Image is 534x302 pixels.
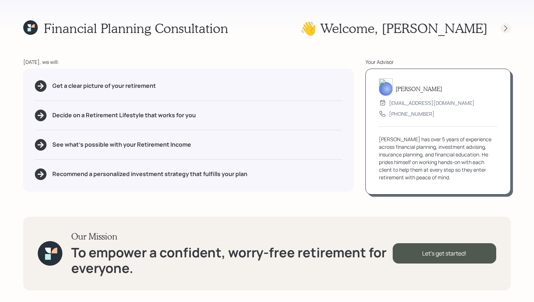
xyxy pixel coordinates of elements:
div: [DATE], we will: [23,58,354,66]
img: michael-russo-headshot.png [379,78,393,96]
h1: 👋 Welcome , [PERSON_NAME] [300,20,488,36]
div: Your Advisor [365,58,511,66]
div: [PERSON_NAME] has over 5 years of experience across financial planning, investment advising, insu... [379,135,497,181]
h1: To empower a confident, worry-free retirement for everyone. [71,245,393,276]
div: [EMAIL_ADDRESS][DOMAIN_NAME] [389,99,474,107]
h5: Decide on a Retirement Lifestyle that works for you [52,112,196,119]
h5: Recommend a personalized investment strategy that fulfills your plan [52,171,247,177]
div: [PHONE_NUMBER] [389,110,434,118]
h1: Financial Planning Consultation [44,20,228,36]
h3: Our Mission [71,231,393,242]
div: Let's get started! [393,243,496,264]
h5: See what's possible with your Retirement Income [52,141,191,148]
h5: Get a clear picture of your retirement [52,82,156,89]
h5: [PERSON_NAME] [396,85,442,92]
